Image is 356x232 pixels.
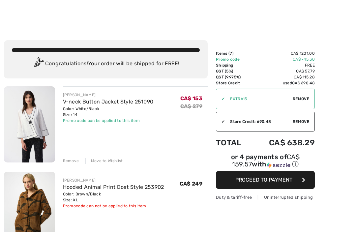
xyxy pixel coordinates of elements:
div: [PERSON_NAME] [63,92,154,98]
span: Remove [293,96,309,102]
div: Promocode can not be applied to this item [63,203,164,209]
span: CA$ 159.57 [232,153,300,168]
td: Total [216,131,251,154]
td: CA$ 115.28 [251,74,315,80]
img: Congratulation2.svg [32,57,45,71]
span: Proceed to Payment [235,177,292,183]
div: Congratulations! Your order will be shipped for FREE! [12,57,200,71]
a: Hooded Animal Print Coat Style 253902 [63,184,164,190]
td: Store Credit [216,80,251,86]
div: ✔ [216,119,225,125]
div: or 4 payments ofCA$ 159.57withSezzle Click to learn more about Sezzle [216,154,315,171]
span: CA$ 153 [180,95,202,101]
td: CA$ 1201.00 [251,50,315,56]
div: Promo code can be applied to this item [63,118,154,124]
span: Remove [293,119,309,125]
div: Store Credit: 690.48 [225,119,293,125]
td: Free [251,62,315,68]
div: ✔ [216,96,225,102]
div: Color: White/Black Size: 14 [63,106,154,118]
img: Sezzle [267,162,290,168]
td: CA$ 638.29 [251,131,315,154]
s: CA$ 279 [180,103,202,109]
td: CA$ 57.79 [251,68,315,74]
span: 7 [230,51,232,56]
div: Move to Wishlist [85,158,123,164]
div: [PERSON_NAME] [63,177,164,183]
td: used [251,80,315,86]
input: Promo code [225,89,293,109]
div: or 4 payments of with [216,154,315,169]
span: CA$ 249 [180,181,202,187]
td: Items ( ) [216,50,251,56]
td: Promo code [216,56,251,62]
a: V-neck Button Jacket Style 251090 [63,99,154,105]
td: GST (5%) [216,68,251,74]
button: Proceed to Payment [216,171,315,189]
img: V-neck Button Jacket Style 251090 [4,86,55,162]
td: Shipping [216,62,251,68]
td: QST (9.975%) [216,74,251,80]
td: CA$ -45.30 [251,56,315,62]
div: Remove [63,158,79,164]
div: Duty & tariff-free | Uninterrupted shipping [216,194,315,200]
span: CA$ 690.48 [292,81,315,85]
div: Color: Brown/Black Size: XL [63,191,164,203]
